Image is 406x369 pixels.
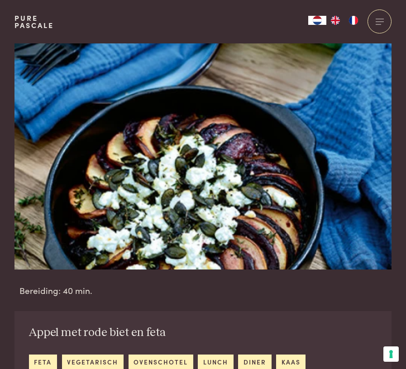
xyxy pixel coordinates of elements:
a: PurePascale [14,14,54,29]
button: Uw voorkeuren voor toestemming voor trackingtechnologieën [383,346,399,362]
span: Bereiding: 40 min. [19,284,92,297]
aside: Language selected: Nederlands [308,16,363,25]
h2: Appel met rode biet en feta [29,326,306,340]
div: Language [308,16,326,25]
a: FR [344,16,363,25]
a: NL [308,16,326,25]
ul: Language list [326,16,363,25]
img: Appel met rode biet en feta [14,43,392,270]
a: EN [326,16,344,25]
